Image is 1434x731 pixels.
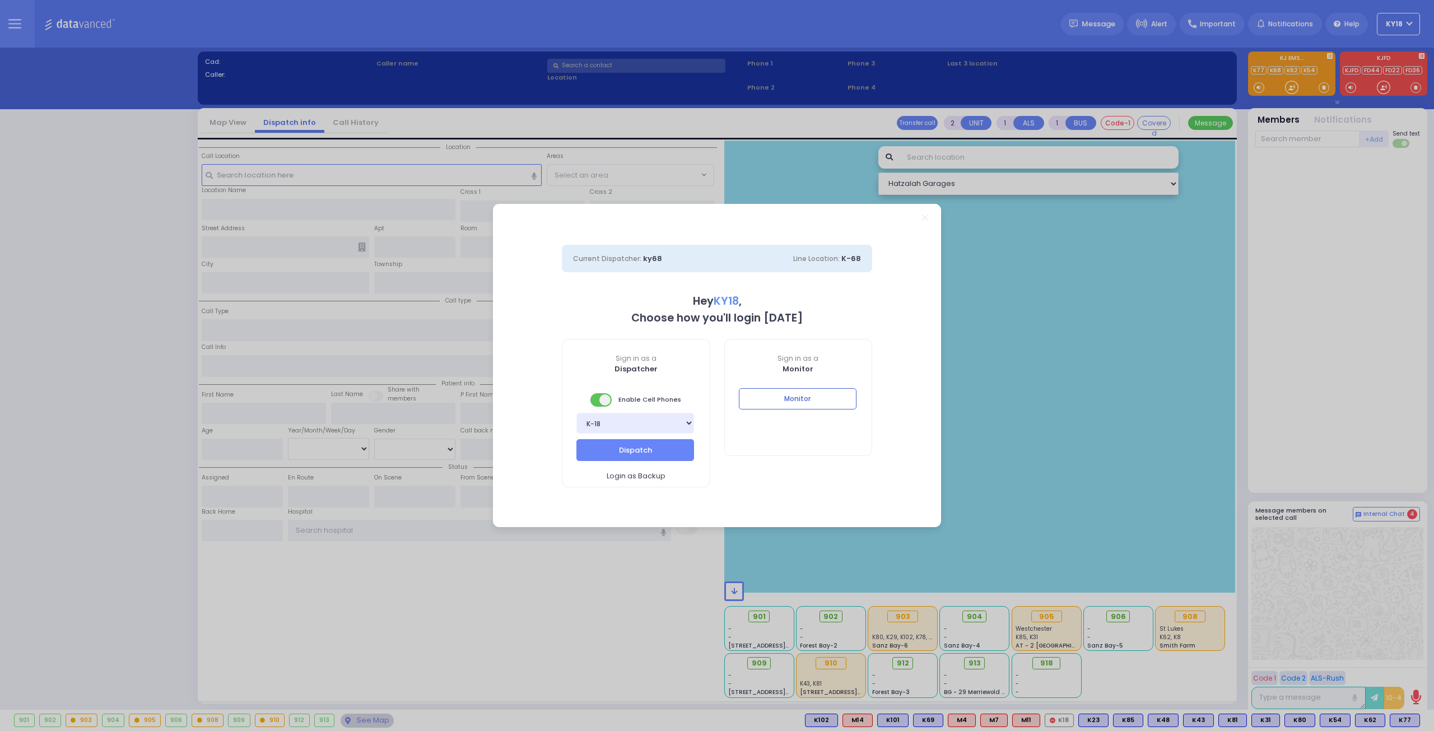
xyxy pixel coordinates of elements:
b: Choose how you'll login [DATE] [631,310,803,325]
span: ky68 [643,253,662,264]
b: Hey , [693,294,742,309]
span: KY18 [714,294,739,309]
span: Sign in as a [562,353,710,364]
button: Monitor [739,388,856,409]
b: Monitor [783,364,813,374]
span: Sign in as a [725,353,872,364]
span: Login as Backup [607,471,665,482]
b: Dispatcher [614,364,658,374]
span: Line Location: [793,254,840,263]
a: Close [922,215,928,221]
button: Dispatch [576,439,694,460]
span: Enable Cell Phones [590,392,681,408]
span: Current Dispatcher: [573,254,641,263]
span: K-68 [841,253,861,264]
